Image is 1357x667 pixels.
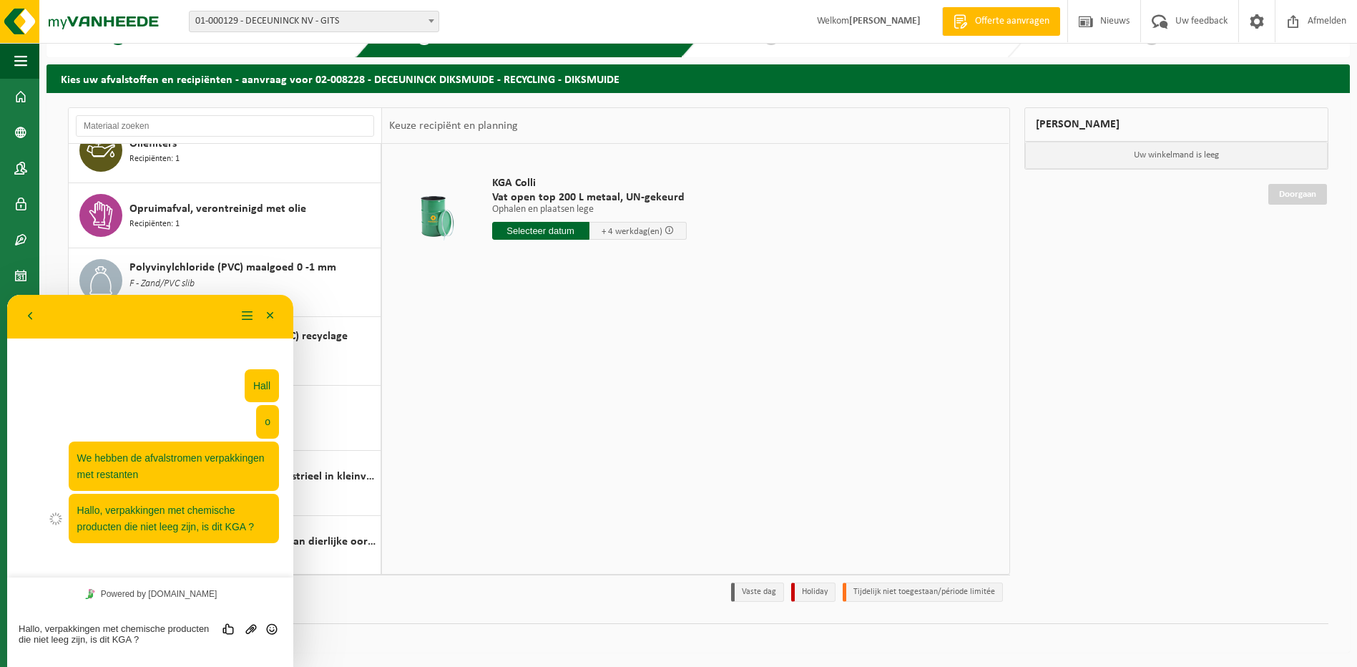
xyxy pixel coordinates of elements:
[69,118,381,183] button: Oliefilters Recipiënten: 1
[1025,142,1328,169] p: Uw winkelmand is leeg
[129,135,177,152] span: Oliefilters
[69,248,381,317] button: Polyvinylchloride (PVC) maalgoed 0 -1 mm F - Zand/PVC slib Recipiënten: 3
[7,295,293,667] iframe: chat widget
[942,7,1060,36] a: Offerte aanvragen
[129,276,195,292] span: F - Zand/PVC slib
[731,583,784,602] li: Vaste dag
[254,327,275,341] button: Emoji invoeren
[971,14,1053,29] span: Offerte aanvragen
[129,200,306,218] span: Opruimafval, verontreinigd met olie
[492,205,687,215] p: Ophalen en plaatsen lege
[189,11,439,32] span: 01-000129 - DECEUNINCK NV - GITS
[69,183,381,248] button: Opruimafval, verontreinigd met olie Recipiënten: 1
[76,115,374,137] input: Materiaal zoeken
[843,583,1003,602] li: Tijdelijk niet toegestaan/période limitée
[129,259,336,276] span: Polyvinylchloride (PVC) maalgoed 0 -1 mm
[492,176,687,190] span: KGA Colli
[1268,184,1327,205] a: Doorgaan
[492,190,687,205] span: Vat open top 200 L metaal, UN-gekeurd
[212,327,275,341] div: Group of buttons
[190,11,439,31] span: 01-000129 - DECEUNINCK NV - GITS
[382,108,525,144] div: Keuze recipiënt en planning
[129,152,180,166] span: Recipiënten: 1
[849,16,921,26] strong: [PERSON_NAME]
[1024,107,1329,142] div: [PERSON_NAME]
[129,218,180,231] span: Recipiënten: 1
[791,583,836,602] li: Holiday
[233,327,254,341] button: Upload bestand
[602,227,662,236] span: + 4 werkdag(en)
[492,222,589,240] input: Selecteer datum
[46,64,1350,92] h2: Kies uw afvalstoffen en recipiënten - aanvraag voor 02-008228 - DECEUNINCK DIKSMUIDE - RECYCLING ...
[212,327,234,341] div: Beoordeel deze chat
[129,292,180,306] span: Recipiënten: 3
